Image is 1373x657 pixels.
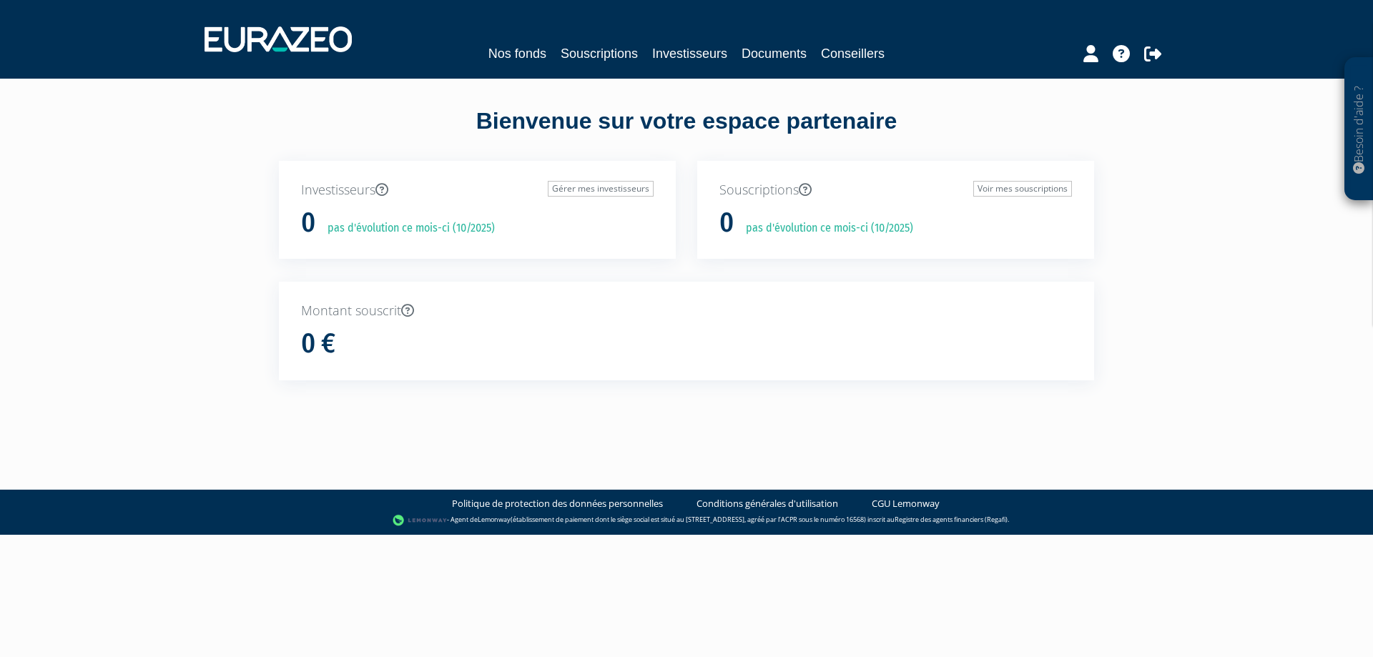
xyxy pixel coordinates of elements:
[452,497,663,510] a: Politique de protection des données personnelles
[895,515,1008,524] a: Registre des agents financiers (Regafi)
[301,302,1072,320] p: Montant souscrit
[872,497,940,510] a: CGU Lemonway
[301,181,654,199] p: Investisseurs
[318,220,495,237] p: pas d'évolution ce mois-ci (10/2025)
[736,220,913,237] p: pas d'évolution ce mois-ci (10/2025)
[301,329,335,359] h1: 0 €
[14,513,1359,528] div: - Agent de (établissement de paiement dont le siège social est situé au [STREET_ADDRESS], agréé p...
[205,26,352,52] img: 1732889491-logotype_eurazeo_blanc_rvb.png
[1351,65,1367,194] p: Besoin d'aide ?
[478,515,511,524] a: Lemonway
[821,44,885,64] a: Conseillers
[973,181,1072,197] a: Voir mes souscriptions
[268,105,1105,161] div: Bienvenue sur votre espace partenaire
[742,44,807,64] a: Documents
[393,513,448,528] img: logo-lemonway.png
[548,181,654,197] a: Gérer mes investisseurs
[719,181,1072,199] p: Souscriptions
[301,208,315,238] h1: 0
[652,44,727,64] a: Investisseurs
[697,497,838,510] a: Conditions générales d'utilisation
[488,44,546,64] a: Nos fonds
[719,208,734,238] h1: 0
[561,44,638,64] a: Souscriptions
